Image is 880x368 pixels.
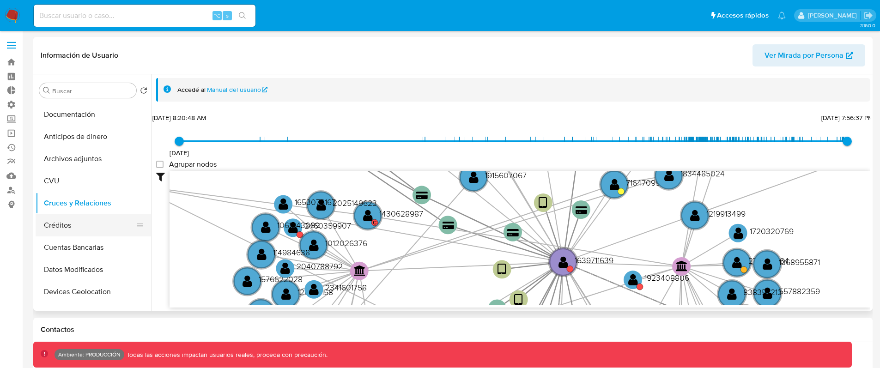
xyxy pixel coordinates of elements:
text:  [261,220,271,234]
text: C [373,218,376,227]
span: Agrupar nodos [169,160,217,169]
text: 1012026376 [325,237,367,249]
button: Ver Mirada por Persona [753,44,865,66]
span: [DATE] 8:20:48 AM [152,113,206,122]
text:  [288,221,298,234]
text:  [664,169,674,182]
text:  [363,209,373,222]
text: 1720320769 [750,225,794,237]
text:  [469,170,479,184]
h1: Información de Usuario [41,51,118,60]
text:  [628,273,638,286]
button: Volver al orden por defecto [140,87,147,97]
text:  [279,198,288,211]
text:  [443,221,454,230]
text:  [763,257,772,271]
button: Cruces y Relaciones [36,192,151,214]
span: Ver Mirada por Persona [765,44,844,66]
span: [DATE] 7:56:37 PM [821,113,874,122]
button: Créditos [36,214,144,236]
text: 1200111158 [297,286,333,298]
text: 1576622028 [259,273,303,285]
input: Buscar [52,87,133,95]
text: 1923408806 [644,272,689,284]
text:  [732,256,742,269]
text: 1061343089 [277,219,320,231]
text:  [514,293,523,307]
input: Agrupar nodos [156,161,164,168]
text:  [354,265,366,276]
button: Datos Modificados [36,259,151,281]
text:  [280,262,290,275]
text: 1639711639 [575,254,613,266]
span: s [226,11,229,20]
span: Accedé al [177,85,206,94]
p: Ambiente: PRODUCCIÓN [58,353,121,356]
span: Accesos rápidos [717,11,769,20]
text: 1430628987 [379,208,423,219]
button: Direcciones [36,303,151,325]
h1: Contactos [41,325,865,334]
text:  [734,226,743,240]
input: Buscar usuario o caso... [34,10,255,22]
text:  [539,196,547,210]
text: 557882359 [779,286,820,297]
text:  [498,263,506,276]
text:  [507,229,519,237]
text:  [281,287,291,301]
text:  [690,209,700,222]
text:  [309,283,319,296]
button: Anticipos de dinero [36,126,151,148]
text:  [558,255,568,269]
text: 1834485024 [680,168,725,179]
text:  [257,247,267,261]
text:  [416,191,428,200]
button: CVU [36,170,151,192]
text:  [676,260,688,271]
span: ⌥ [213,11,220,20]
p: Todas las acciones impactan usuarios reales, proceda con precaución. [124,350,328,359]
text:  [727,287,737,301]
text: 2341601758 [325,282,367,293]
button: Devices Geolocation [36,281,151,303]
button: Cuentas Bancarias [36,236,151,259]
text: 279397464 [748,255,789,266]
text: 838357213 [743,286,782,298]
text: 716470993 [626,177,665,188]
text:  [610,178,619,191]
button: Archivos adjuntos [36,148,151,170]
text: 1915607067 [485,169,527,181]
text: 2025149623 [333,198,377,209]
text: 2460359907 [304,220,351,231]
p: federico.falavigna@mercadolibre.com [808,11,860,20]
a: Manual del usuario [207,85,268,94]
text:  [576,206,587,215]
a: Notificaciones [778,12,786,19]
button: search-icon [233,9,252,22]
button: Buscar [43,87,50,94]
text:  [309,238,319,252]
span: [DATE] [170,148,189,157]
button: Documentación [36,103,151,126]
text:  [243,274,252,288]
text: 1219913499 [706,208,746,219]
text: 2040788792 [297,261,343,272]
text: 1653076167 [295,197,336,208]
a: Salir [863,11,873,20]
text: 1368955871 [779,256,820,268]
text:  [316,199,326,212]
text: 114984638 [273,247,310,258]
